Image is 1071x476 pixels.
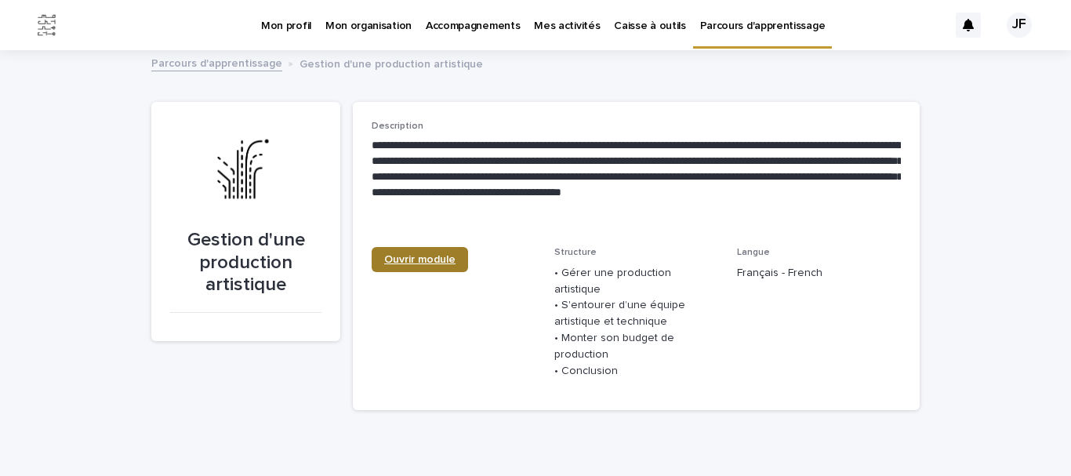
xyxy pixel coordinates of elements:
img: Jx8JiDZqSLW7pnA6nIo1 [31,9,63,41]
a: Ouvrir module [372,247,468,272]
span: Structure [554,248,597,257]
div: JF [1007,13,1032,38]
p: • Gérer une production artistique • S'entourer d’une équipe artistique et technique • Monter son ... [554,265,718,380]
span: Langue [737,248,770,257]
a: Parcours d'apprentissage [151,53,282,71]
span: Description [372,122,423,131]
p: Gestion d'une production artistique [300,54,483,71]
p: Gestion d'une production artistique [170,229,321,296]
p: Français - French [737,265,901,282]
span: Ouvrir module [384,254,456,265]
